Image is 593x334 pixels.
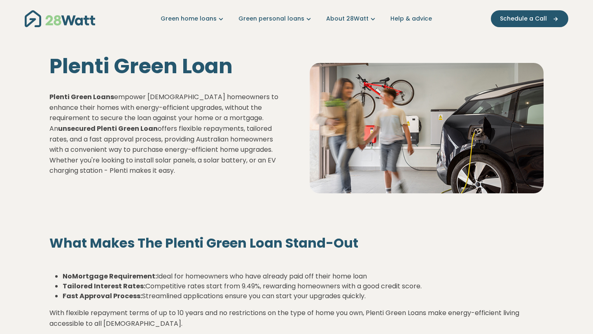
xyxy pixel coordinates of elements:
h1: Plenti Green Loan [49,54,283,79]
span: Schedule a Call [500,14,547,23]
strong: Fast Approval Process: [63,291,142,301]
a: Green home loans [161,14,225,23]
img: 28Watt [25,10,95,27]
strong: Tailored Interest Rates: [63,281,145,291]
a: Help & advice [390,14,432,23]
strong: Plenti Green Loans [49,92,114,102]
p: empower [DEMOGRAPHIC_DATA] homeowners to enhance their homes with energy-efficient upgrades, with... [49,92,283,176]
a: About 28Watt [326,14,377,23]
button: Schedule a Call [491,10,568,27]
strong: Mortgage Requirement: [72,271,157,281]
strong: No [63,271,72,281]
li: Competitive rates start from 9.49%, rewarding homeowners with a good credit score. [63,281,544,291]
strong: unsecured Plenti Green Loan [58,124,158,133]
h3: What Makes The Plenti Green Loan Stand-Out [49,235,544,251]
li: Streamlined applications ensure you can start your upgrades quickly. [63,291,544,301]
li: Ideal for homeowners who have already paid off their home loan [63,271,544,281]
a: Green personal loans [238,14,313,23]
nav: Main navigation [25,8,568,29]
p: With flexible repayment terms of up to 10 years and no restrictions on the type of home you own, ... [49,308,544,329]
